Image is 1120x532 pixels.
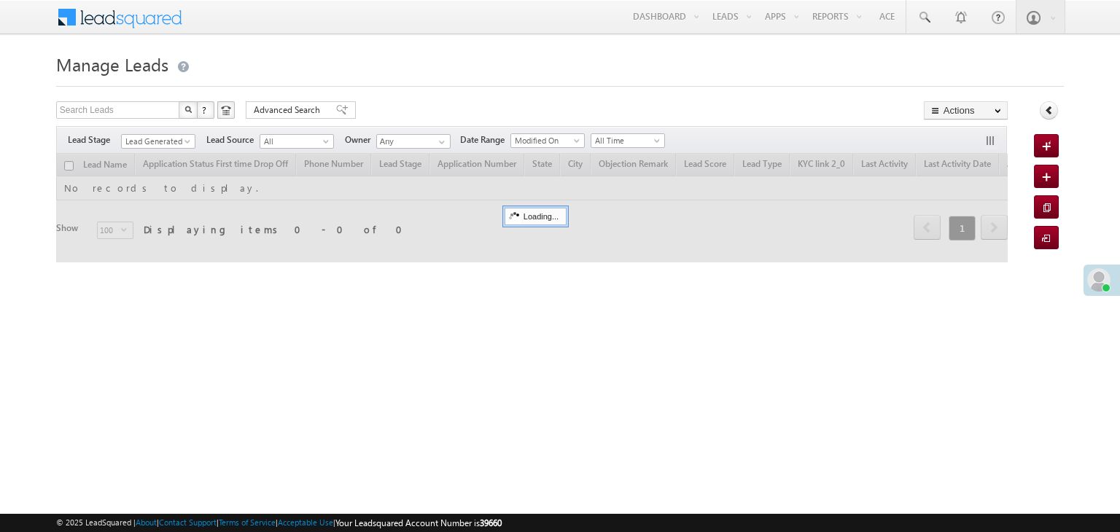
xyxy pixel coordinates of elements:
img: Search [184,106,192,113]
span: Lead Generated [122,135,191,148]
span: Owner [345,133,376,146]
span: Advanced Search [254,103,324,117]
a: Show All Items [431,135,449,149]
span: Lead Stage [68,133,121,146]
span: Manage Leads [56,52,168,76]
a: Lead Generated [121,134,195,149]
button: Actions [924,101,1008,120]
span: Your Leadsquared Account Number is [335,517,502,528]
a: Terms of Service [219,517,276,527]
span: Modified On [511,134,580,147]
a: All Time [591,133,665,148]
a: Acceptable Use [278,517,333,527]
button: ? [197,101,214,119]
a: Contact Support [159,517,217,527]
a: About [136,517,157,527]
span: Lead Source [206,133,260,146]
span: © 2025 LeadSquared | | | | | [56,516,502,530]
input: Type to Search [376,134,451,149]
span: All Time [591,134,661,147]
span: Date Range [460,133,510,146]
span: ? [202,103,209,116]
a: Modified On [510,133,585,148]
span: 39660 [480,517,502,528]
span: All [260,135,330,148]
div: Loading... [505,208,567,225]
a: All [260,134,334,149]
